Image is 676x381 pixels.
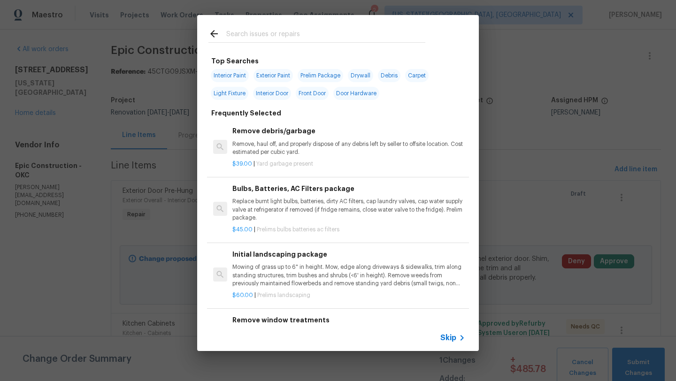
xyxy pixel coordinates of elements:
span: Interior Paint [211,69,249,82]
span: Light Fixture [211,87,248,100]
span: Carpet [405,69,429,82]
p: Replace burnt light bulbs, batteries, dirty AC filters, cap laundry valves, cap water supply valv... [232,198,465,221]
span: $60.00 [232,292,253,298]
p: | [232,226,465,234]
span: Drywall [348,69,373,82]
p: | [232,291,465,299]
span: Interior Door [253,87,291,100]
h6: Top Searches [211,56,259,66]
span: Exterior Paint [253,69,293,82]
h6: Remove debris/garbage [232,126,465,136]
span: $39.00 [232,161,252,167]
span: Yard garbage present [256,161,313,167]
h6: Initial landscaping package [232,249,465,259]
span: Front Door [296,87,329,100]
p: Remove, haul off, and properly dispose of any debris left by seller to offsite location. Cost est... [232,140,465,156]
p: | [232,160,465,168]
span: Prelim Package [298,69,343,82]
span: Prelims landscaping [257,292,310,298]
h6: Remove window treatments [232,315,465,325]
span: Debris [378,69,400,82]
h6: Frequently Selected [211,108,281,118]
input: Search issues or repairs [226,28,425,42]
h6: Bulbs, Batteries, AC Filters package [232,183,465,194]
span: Door Hardware [333,87,379,100]
span: Skip [440,333,456,343]
span: Prelims bulbs batteries ac filters [257,227,339,232]
span: $45.00 [232,227,253,232]
p: Mowing of grass up to 6" in height. Mow, edge along driveways & sidewalks, trim along standing st... [232,263,465,287]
